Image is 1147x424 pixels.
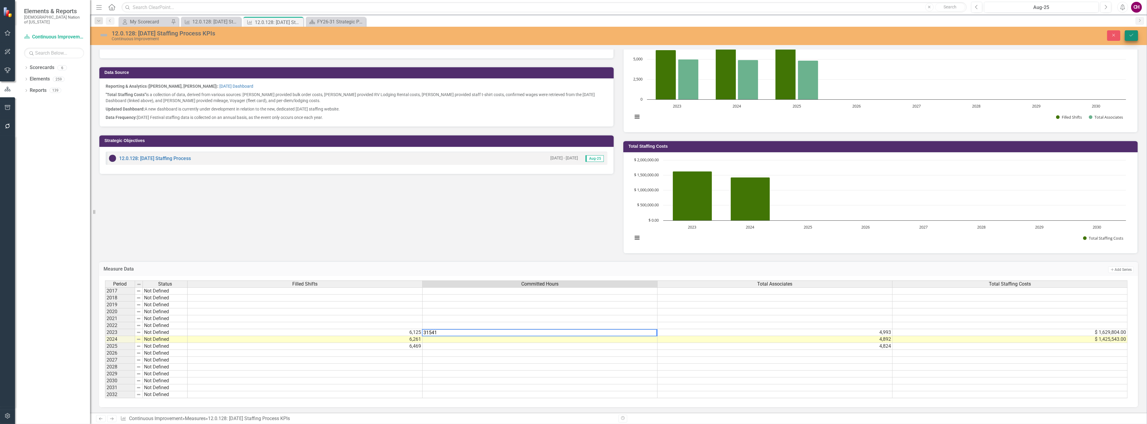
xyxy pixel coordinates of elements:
strong: Data Frequency: [106,115,137,120]
h3: Data Source [104,70,611,75]
text: 0 [640,96,643,102]
td: 2018 [105,295,135,301]
a: Measures [185,416,206,421]
td: 2030 [105,377,135,384]
td: Not Defined [143,364,188,371]
td: Not Defined [143,295,188,301]
h3: Total Staffing Costs [628,144,1135,149]
g: Total Associates, bar series 2 of 2 with 8 bars. [678,39,1097,100]
img: 8DAGhfEEPCf229AAAAAElFTkSuQmCC [136,392,141,397]
td: 6,469 [188,343,423,350]
img: CI In Progress [109,155,116,162]
text: 2028 [977,224,986,230]
a: 12.0.128: [DATE] Staffing Process [119,156,191,161]
img: 8DAGhfEEPCf229AAAAAElFTkSuQmCC [136,385,141,390]
td: 2027 [105,357,135,364]
path: 2025, 4,824. Total Associates. [798,60,818,99]
text: 2027 [919,224,928,230]
td: 2022 [105,322,135,329]
td: 2023 [105,329,135,336]
span: Period [113,281,127,287]
button: Add Series [1108,266,1133,273]
td: Not Defined [143,322,188,329]
p: A new dashboard is currently under development in relation to the new, dedicated [DATE] staffing ... [106,105,607,113]
strong: Reporting & Analytics ([PERSON_NAME], [PERSON_NAME]): [106,84,218,89]
a: Scorecards [30,64,54,71]
img: 8DAGhfEEPCf229AAAAAElFTkSuQmCC [136,371,141,376]
td: 2024 [105,336,135,343]
text: $ 0.00 [649,217,659,223]
p: is a collection of data, derived from various sources: [PERSON_NAME] provided bulk order costs, [... [106,90,607,105]
text: 2026 [862,224,870,230]
text: 2026 [852,103,861,109]
small: [DEMOGRAPHIC_DATA] Nation of [US_STATE] [24,15,84,25]
img: 8DAGhfEEPCf229AAAAAElFTkSuQmCC [136,302,141,307]
td: Not Defined [143,315,188,322]
strong: "Total Staffing Costs" [106,92,146,97]
text: 2025 [793,103,801,109]
input: Search Below... [24,48,84,58]
td: $ 1,629,804.00 [893,329,1127,336]
text: $ 500,000.00 [637,202,659,207]
img: 8DAGhfEEPCf229AAAAAElFTkSuQmCC [136,365,141,369]
td: Not Defined [143,287,188,295]
h3: Strategic Objectives [104,138,611,143]
td: 6,125 [188,329,423,336]
img: 8DAGhfEEPCf229AAAAAElFTkSuQmCC [136,378,141,383]
text: $ 1,000,000.00 [634,187,659,192]
input: Search ClearPoint... [122,2,967,13]
text: Filled Shifts [1062,114,1082,120]
span: Total Staffing Costs [989,281,1031,287]
text: 2024 [746,224,754,230]
text: 2025 [804,224,812,230]
span: Search [944,5,956,9]
a: FY26-31 Strategic Plan [307,18,364,26]
path: 2023, 1,629,804. Total Staffing Costs. [673,171,712,221]
td: 4,993 [658,329,893,336]
path: 2023, 6,125. Filled Shifts. [656,50,676,99]
td: Not Defined [143,336,188,343]
img: Not Defined [99,30,109,40]
small: [DATE] - [DATE] [550,155,578,161]
h3: Measure Data [104,266,665,272]
text: 2023 [688,224,696,230]
div: 139 [50,88,61,93]
a: Continuous Improvement [24,34,84,41]
td: Not Defined [143,384,188,391]
path: 2024, 6,261. Filled Shifts. [716,49,736,99]
img: 8DAGhfEEPCf229AAAAAElFTkSuQmCC [136,337,141,342]
div: Chart. Highcharts interactive chart. [630,157,1131,247]
td: 2029 [105,371,135,377]
div: CH [1131,2,1142,13]
img: 8DAGhfEEPCf229AAAAAElFTkSuQmCC [136,323,141,328]
button: Search [935,3,965,11]
button: Show Total Staffing Costs [1083,236,1123,241]
td: $ 1,425,543.00 [893,336,1127,343]
td: 2032 [105,391,135,398]
td: 4,892 [658,336,893,343]
span: Elements & Reports [24,8,84,15]
button: View chart menu, Chart [633,112,641,121]
g: Filled Shifts, bar series 1 of 2 with 8 bars. [656,39,1097,100]
span: Filled Shifts [292,281,318,287]
path: 2025, 6,469. Filled Shifts. [775,47,796,99]
div: 12.0.128: [DATE] Staffing Process KPIs [255,19,302,26]
div: Continuous Improvement [112,37,695,41]
img: 8DAGhfEEPCf229AAAAAElFTkSuQmCC [136,358,141,362]
td: 2026 [105,350,135,357]
td: Not Defined [143,329,188,336]
td: Not Defined [143,371,188,377]
text: Total Staffing Costs [1089,235,1123,241]
div: 12.0.128: [DATE] Staffing Process KPIs [208,416,290,421]
td: 2017 [105,287,135,295]
div: 6 [57,65,67,70]
svg: Interactive chart [630,157,1129,247]
span: Total Associates [757,281,793,287]
img: ClearPoint Strategy [3,7,14,17]
td: 2028 [105,364,135,371]
text: 2023 [673,103,681,109]
img: 8DAGhfEEPCf229AAAAAElFTkSuQmCC [136,309,141,314]
img: 8DAGhfEEPCf229AAAAAElFTkSuQmCC [136,289,141,293]
text: 2028 [972,103,980,109]
text: 2027 [912,103,921,109]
